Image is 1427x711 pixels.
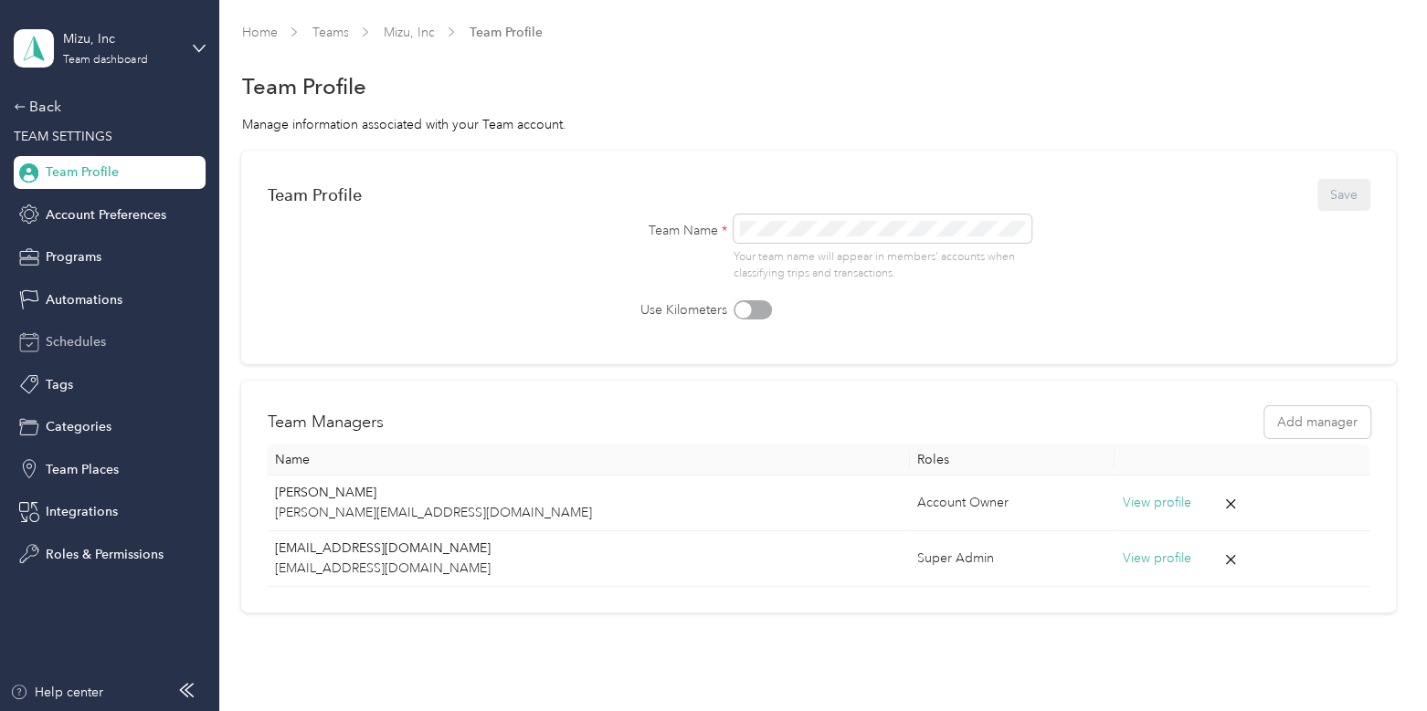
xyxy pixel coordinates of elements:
[267,185,361,204] div: Team Profile
[241,77,365,96] h1: Team Profile
[46,545,164,564] span: Roles & Permissions
[1325,609,1427,711] iframe: Everlance-gr Chat Button Frame
[312,25,348,40] a: Teams
[910,444,1115,476] th: Roles
[917,493,1108,513] div: Account Owner
[241,115,1395,134] div: Manage information associated with your Team account.
[274,559,902,579] p: [EMAIL_ADDRESS][DOMAIN_NAME]
[14,129,112,144] span: TEAM SETTINGS
[563,221,727,240] label: Team Name
[46,417,111,436] span: Categories
[63,29,177,48] div: Mizu, Inc
[46,247,101,267] span: Programs
[274,538,902,559] p: [EMAIL_ADDRESS][DOMAIN_NAME]
[267,410,383,434] h2: Team Managers
[267,444,909,476] th: Name
[383,25,434,40] a: Mizu, Inc
[1264,406,1370,438] button: Add manager
[46,332,106,351] span: Schedules
[469,23,542,42] span: Team Profile
[274,483,902,503] p: [PERSON_NAME]
[63,55,147,66] div: Team dashboard
[46,290,122,309] span: Automations
[46,375,73,394] span: Tags
[10,683,103,702] button: Help center
[917,549,1108,569] div: Super Admin
[734,249,1032,281] p: Your team name will appear in members’ accounts when classifying trips and transactions.
[563,300,727,319] label: Use Kilometers
[241,25,277,40] a: Home
[46,162,119,182] span: Team Profile
[1122,493,1190,513] button: View profile
[46,460,119,479] span: Team Places
[1122,549,1190,569] button: View profile
[274,503,902,523] p: [PERSON_NAME][EMAIL_ADDRESS][DOMAIN_NAME]
[14,96,196,118] div: Back
[46,502,118,521] span: Integrations
[46,205,166,225] span: Account Preferences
